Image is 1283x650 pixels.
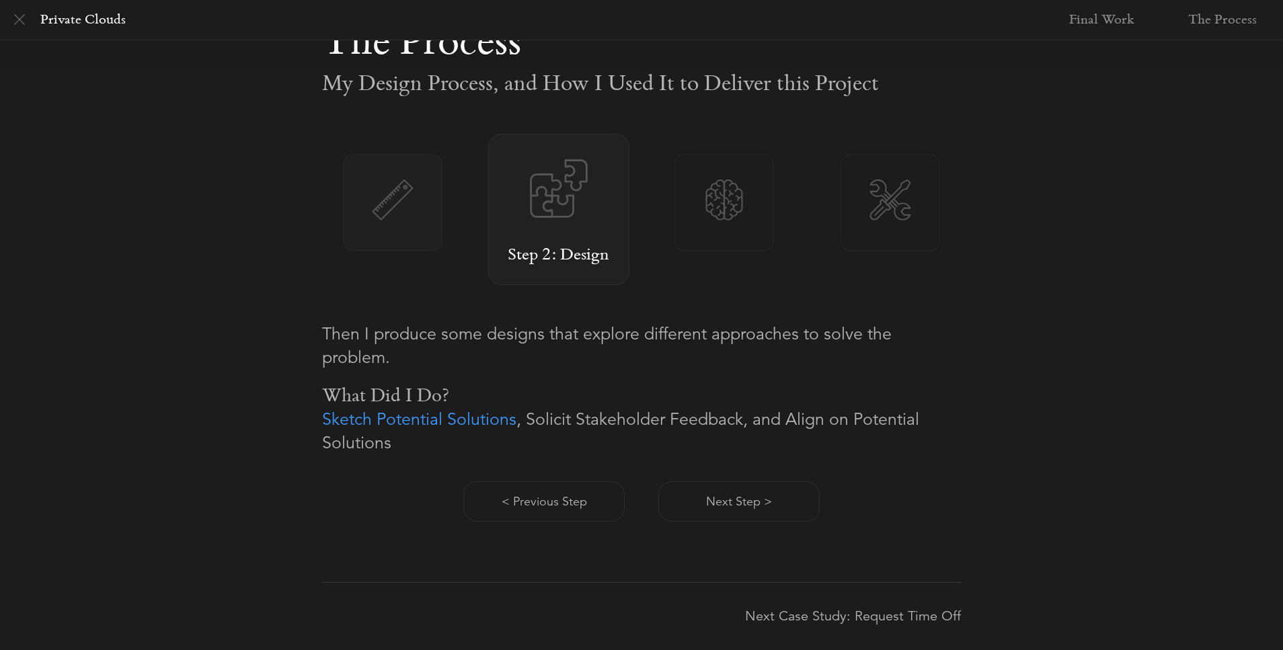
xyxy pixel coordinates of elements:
p: , Solicit Stakeholder Feedback, and Align on Potential Solutions [322,407,961,454]
img: deliver.svg [841,179,939,220]
button: Next Step > [658,481,820,522]
button: < Previous Step [463,481,625,522]
img: design.svg [489,159,629,218]
a: Next Case Study: Request Time Off [641,583,961,650]
p: What Did I Do? [322,386,961,409]
img: define.svg [344,179,442,220]
div: My Design Process, and How I Used It to Deliver this Project [322,70,961,100]
p: Then I produce some designs that explore different approaches to solve the problem. [322,322,961,369]
img: discover.svg [676,179,774,220]
span: Step 2: Design [489,243,629,270]
img: close.svg [14,14,25,25]
a: Sketch Potential Solutions [322,409,516,430]
div: The Process [322,23,961,67]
